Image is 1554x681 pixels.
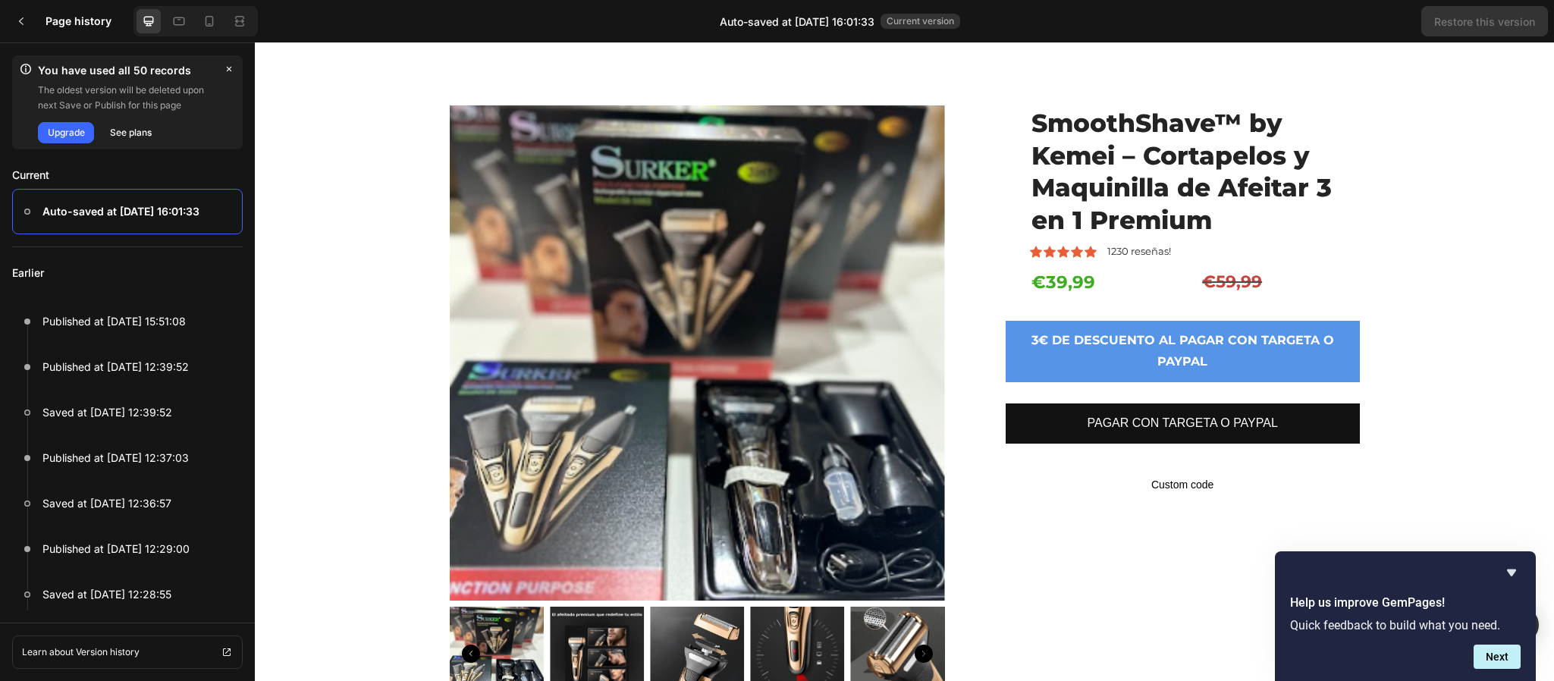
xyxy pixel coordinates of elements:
button: Restore this version [1421,6,1548,36]
h1: SmoothShave™ by Kemei – Cortapelos y Maquinilla de Afeitar 3 en 1 Premium [775,63,1105,196]
div: €39,99 [774,254,933,288]
p: Saved at [DATE] 12:39:52 [42,403,172,422]
span: You have used all 50 records [38,61,218,80]
span: Custom code [751,433,1105,451]
p: Published at [DATE] 15:51:08 [42,312,186,331]
p: Quick feedback to build what you need. [1290,618,1521,632]
button: PAGAR CON TARGETA O PAYPAL [750,392,1104,432]
button: See plans [100,122,161,143]
span: Custom code [750,464,1104,482]
button: Carousel Back Arrow [206,633,224,651]
div: Restore this version [1434,14,1535,30]
p: 3€ DE DESCUENTO AL PAGAR CON TARGETA O PAYPAL [769,287,1087,331]
p: Published at [DATE] 12:39:52 [42,358,189,376]
p: 1230 reseñas! [852,234,915,246]
img: Cortapelo recargable 3 en 1 - additional image 9 [596,564,690,658]
button: Carousel Next Arrow [660,602,678,620]
p: Learn about Version history [22,645,140,659]
p: 1230 reseñas! [852,202,916,215]
img: Cortapelo recargable 3 en 1 - additional image 8 [495,564,589,658]
button: Carousel Next Arrow [659,633,677,651]
p: Published at [DATE] 12:37:03 [42,449,189,467]
button: Next question [1474,645,1521,669]
p: 3€ DE DESCUENTO AL PAGAR CON TARGETA O PAYPAL [768,319,1086,362]
button: <p>3€ DE DESCUENTO AL PAGAR CON TARGETA O PAYPAL &nbsp;</p> [750,309,1104,372]
button: Upgrade [38,122,94,143]
h3: Page history [46,12,127,30]
div: €59,99 [946,223,1104,256]
span: Auto-saved at [DATE] 16:01:33 [720,14,874,30]
div: PAGAR CON TARGETA O PAYPAL [833,370,1023,392]
div: €59,99 [946,254,1104,287]
div: PAGAR CON TARGETA O PAYPAL [832,401,1022,423]
button: PAGAR CON TARGETA O PAYPAL [751,361,1105,401]
p: Earlier [12,247,243,299]
div: Help us improve GemPages! [1290,563,1521,669]
button: Hide survey [1502,563,1521,582]
p: Published at [DATE] 12:29:00 [42,540,190,558]
h2: Help us improve GemPages! [1290,594,1521,612]
a: Learn about Version history [12,635,243,669]
p: Saved at [DATE] 12:28:55 [42,585,171,604]
p: Saved at [DATE] 12:36:57 [42,494,171,513]
div: Upgrade [48,126,85,140]
p: Auto-saved at [DATE] 16:01:33 [42,202,199,221]
p: The oldest version will be deleted upon next Save or Publish for this page [38,83,218,113]
button: <p>3€ DE DESCUENTO AL PAGAR CON TARGETA O PAYPAL &nbsp;</p> [751,278,1105,340]
span: Current version [881,14,960,29]
div: €39,99 [775,223,934,257]
h1: SmoothShave™ by Kemei – Cortapelos y Maquinilla de Afeitar 3 en 1 Premium [774,94,1104,228]
iframe: Design area [255,42,1554,681]
img: Cortapelo recargable 3 en 1 - additional image 6 [194,564,288,658]
div: See plans [110,126,152,140]
img: Cortapelo recargable 3 en 1 - additional image 6 [194,94,689,589]
p: Current [12,162,243,189]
